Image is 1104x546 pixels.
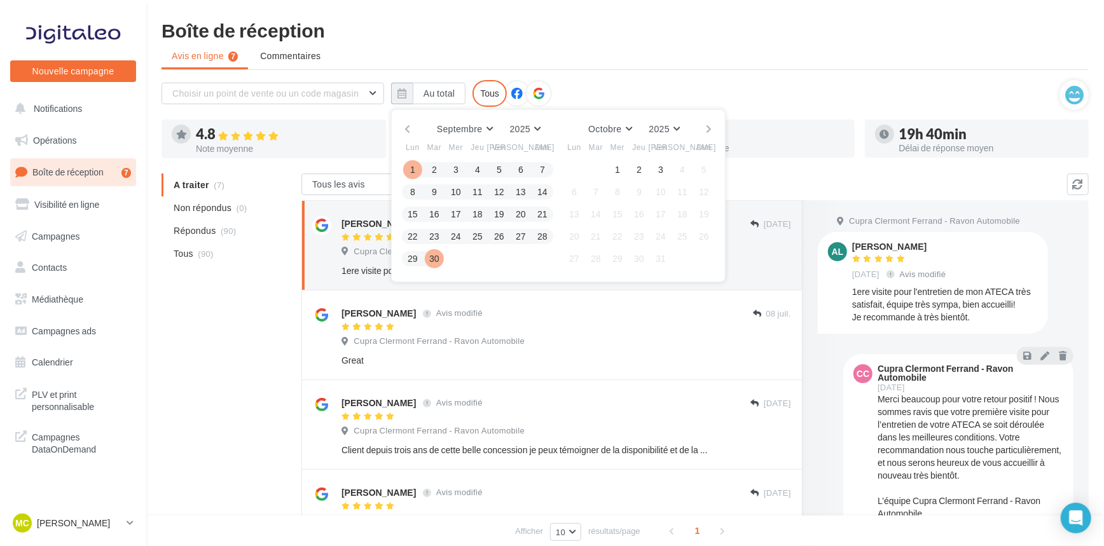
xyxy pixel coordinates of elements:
div: [PERSON_NAME] [342,397,416,409]
span: Dim [535,142,549,153]
div: [PERSON_NAME] [342,217,416,230]
button: 29 [403,249,422,268]
span: [PERSON_NAME] [487,142,555,153]
span: [DATE] [852,269,880,280]
button: 5 [694,160,714,179]
a: Campagnes DataOnDemand [8,423,139,461]
span: Choisir un point de vente ou un code magasin [172,88,359,99]
button: 10 [550,523,581,541]
a: PLV et print personnalisable [8,381,139,418]
span: Dim [696,142,711,153]
button: 7 [586,182,605,201]
button: 21 [586,227,605,246]
span: Répondus [174,224,216,237]
span: [DATE] [764,398,791,409]
span: Calendrier [32,357,73,367]
span: PLV et print personnalisable [32,386,131,413]
span: Mer [611,142,624,153]
button: 2025 [644,120,686,138]
div: Cupra Clermont Ferrand - Ravon Automobile [878,364,1061,382]
button: 3 [446,160,466,179]
span: Non répondus [174,201,231,214]
a: Médiathèque [8,286,139,313]
span: Avis modifié [436,308,483,318]
div: 1ere visite pour l'entretien de mon ATECA très satisfait, équipe très sympa, bien accueilli! Je r... [852,285,1038,324]
span: Avis modifié [900,269,946,279]
a: Visibilité en ligne [8,191,139,218]
div: Open Intercom Messenger [1061,503,1091,533]
button: Notifications [8,95,134,122]
span: (90) [221,226,236,236]
button: Septembre [432,120,498,138]
span: [DATE] [764,219,791,230]
span: 2025 [649,123,670,134]
button: 6 [511,160,530,179]
span: Commentaires [260,50,321,62]
button: 16 [425,205,444,224]
button: 8 [403,182,422,201]
button: 5 [490,160,509,179]
span: résultats/page [588,525,640,537]
a: Calendrier [8,349,139,376]
button: 3 [651,160,670,179]
button: 27 [565,249,584,268]
span: (90) [198,249,213,259]
span: Mar [427,142,441,153]
button: 8 [608,182,627,201]
a: Campagnes ads [8,318,139,345]
span: Campagnes DataOnDemand [32,428,131,456]
div: Note moyenne [196,144,376,153]
button: 4 [468,160,487,179]
div: Taux de réponse [665,144,845,153]
span: Notifications [34,103,82,114]
button: 2025 [505,120,546,138]
span: 1 [687,521,708,541]
button: 25 [468,227,487,246]
span: Lun [567,142,581,153]
button: 12 [694,182,714,201]
span: Cupra Clermont Ferrand - Ravon Automobile [354,515,525,526]
div: [PERSON_NAME] [342,486,416,499]
button: 17 [651,205,670,224]
button: 2 [630,160,649,179]
span: Tous [174,247,193,260]
div: Client depuis trois ans de cette belle concession je peux témoigner de la disponibilité et de la ... [342,444,708,456]
button: 12 [490,182,509,201]
span: Septembre [437,123,483,134]
span: Contacts [32,262,67,273]
span: Mar [589,142,603,153]
button: 19 [490,205,509,224]
button: 23 [630,227,649,246]
button: 28 [533,227,552,246]
span: 08 juil. [766,308,791,320]
button: Au total [391,83,466,104]
span: CC [857,367,869,380]
span: Octobre [588,123,621,134]
button: 29 [608,249,627,268]
div: 7 [121,168,131,178]
button: 1 [403,160,422,179]
span: Jeu [632,142,645,153]
button: 21 [533,205,552,224]
span: Cupra Clermont Ferrand - Ravon Automobile [849,215,1020,227]
span: Boîte de réception [32,167,104,177]
button: 10 [651,182,670,201]
span: Jeu [471,142,484,153]
span: [DATE] [764,488,791,499]
button: 19 [694,205,714,224]
span: Tous les avis [312,179,365,189]
span: (0) [237,203,247,213]
p: [PERSON_NAME] [37,517,121,529]
button: 18 [673,205,692,224]
div: 4.8 [196,127,376,142]
button: Octobre [583,120,637,138]
span: MC [15,517,29,529]
span: Avis modifié [436,488,483,498]
span: Mer [449,142,463,153]
span: [PERSON_NAME] [649,142,717,153]
button: 22 [608,227,627,246]
button: 13 [565,205,584,224]
span: Cupra Clermont Ferrand - Ravon Automobile [354,336,525,347]
button: 14 [533,182,552,201]
button: 18 [468,205,487,224]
